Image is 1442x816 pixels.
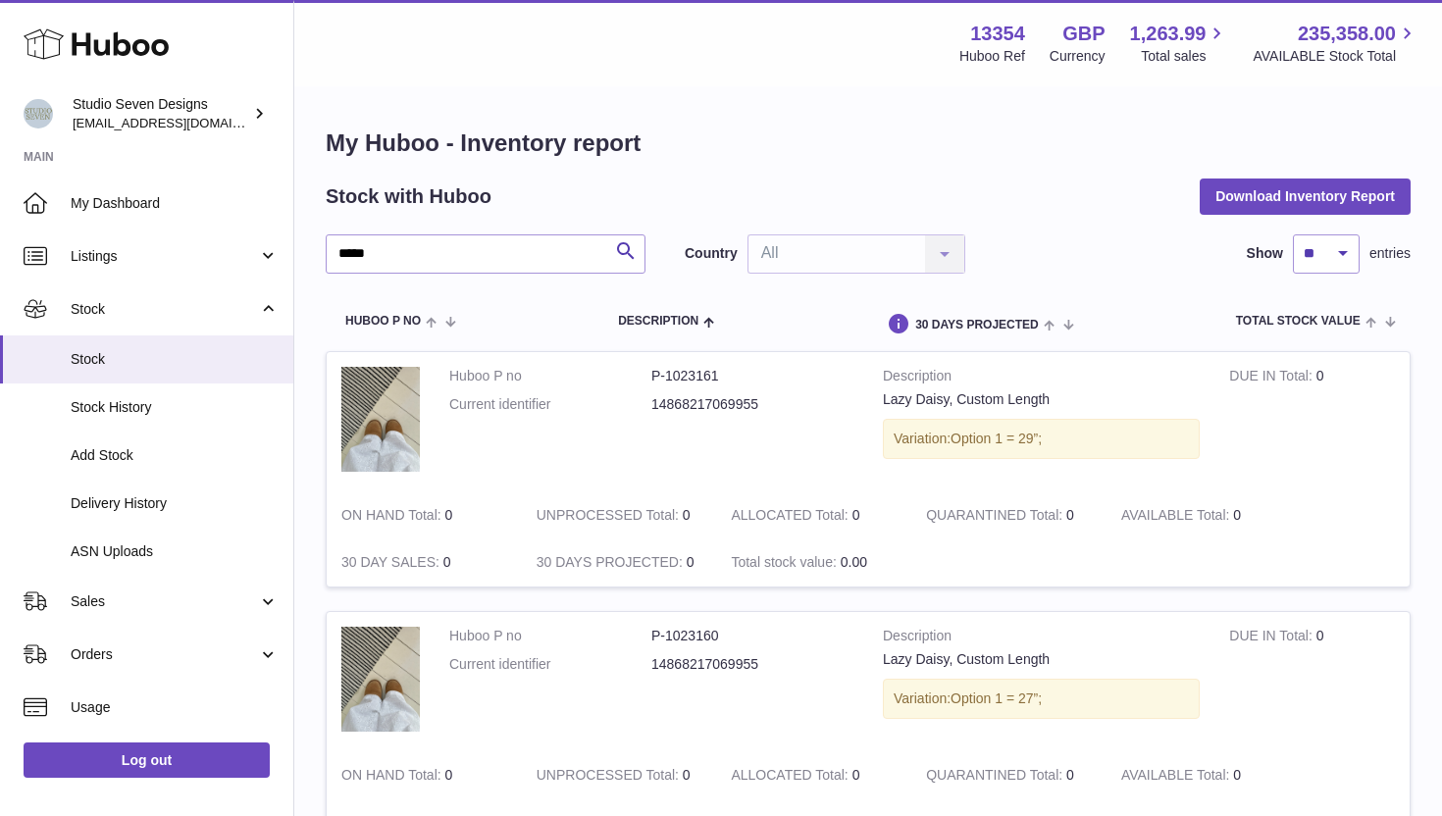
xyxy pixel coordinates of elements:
span: Option 1 = 27”; [951,690,1042,706]
div: Lazy Daisy, Custom Length [883,390,1200,409]
td: 0 [522,491,717,539]
div: Lazy Daisy, Custom Length [883,650,1200,669]
dt: Huboo P no [449,627,651,645]
td: 0 [716,751,911,799]
h1: My Huboo - Inventory report [326,127,1411,159]
span: 0 [1066,507,1074,523]
label: Show [1247,244,1283,263]
strong: 30 DAY SALES [341,554,443,575]
div: Variation: [883,419,1200,459]
a: Log out [24,742,270,778]
span: 1,263.99 [1130,21,1207,47]
span: 235,358.00 [1298,21,1396,47]
span: Huboo P no [345,315,421,328]
span: 0 [1066,767,1074,783]
dt: Huboo P no [449,367,651,385]
span: [EMAIL_ADDRESS][DOMAIN_NAME] [73,115,288,130]
span: Usage [71,698,279,717]
a: 235,358.00 AVAILABLE Stock Total [1253,21,1418,66]
a: 1,263.99 Total sales [1130,21,1229,66]
strong: AVAILABLE Total [1121,767,1233,788]
strong: 13354 [970,21,1025,47]
strong: GBP [1062,21,1105,47]
span: entries [1369,244,1411,263]
dd: P-1023161 [651,367,853,385]
dt: Current identifier [449,395,651,414]
img: contact.studiosevendesigns@gmail.com [24,99,53,128]
span: Listings [71,247,258,266]
strong: QUARANTINED Total [926,767,1066,788]
dd: 14868217069955 [651,655,853,674]
strong: ALLOCATED Total [731,507,851,528]
span: Stock History [71,398,279,417]
strong: DUE IN Total [1229,368,1315,388]
strong: Description [883,367,1200,390]
td: 0 [1107,491,1302,539]
td: 0 [522,538,717,586]
strong: ON HAND Total [341,507,445,528]
strong: Total stock value [731,554,840,575]
div: Huboo Ref [959,47,1025,66]
td: 0 [522,751,717,799]
div: Variation: [883,679,1200,719]
label: Country [685,244,738,263]
span: Add Stock [71,446,279,465]
span: AVAILABLE Stock Total [1253,47,1418,66]
td: 0 [327,751,522,799]
strong: DUE IN Total [1229,628,1315,648]
span: My Dashboard [71,194,279,213]
span: Stock [71,300,258,319]
strong: QUARANTINED Total [926,507,1066,528]
div: Currency [1050,47,1106,66]
td: 0 [327,538,522,586]
strong: 30 DAYS PROJECTED [537,554,687,575]
span: 30 DAYS PROJECTED [915,319,1039,331]
dd: P-1023160 [651,627,853,645]
td: 0 [1214,352,1410,491]
strong: ON HAND Total [341,767,445,788]
img: product image [341,367,420,472]
span: Stock [71,350,279,369]
span: Total sales [1141,47,1228,66]
span: Description [618,315,698,328]
strong: UNPROCESSED Total [537,767,683,788]
strong: AVAILABLE Total [1121,507,1233,528]
span: 0.00 [841,554,867,570]
td: 0 [1107,751,1302,799]
td: 0 [327,491,522,539]
h2: Stock with Huboo [326,183,491,210]
span: Delivery History [71,494,279,513]
span: Option 1 = 29”; [951,431,1042,446]
div: Studio Seven Designs [73,95,249,132]
td: 0 [716,491,911,539]
span: Orders [71,645,258,664]
img: product image [341,627,420,732]
strong: ALLOCATED Total [731,767,851,788]
strong: Description [883,627,1200,650]
button: Download Inventory Report [1200,178,1411,214]
span: Total stock value [1236,315,1361,328]
td: 0 [1214,612,1410,751]
strong: UNPROCESSED Total [537,507,683,528]
span: Sales [71,592,258,611]
span: ASN Uploads [71,542,279,561]
dt: Current identifier [449,655,651,674]
dd: 14868217069955 [651,395,853,414]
